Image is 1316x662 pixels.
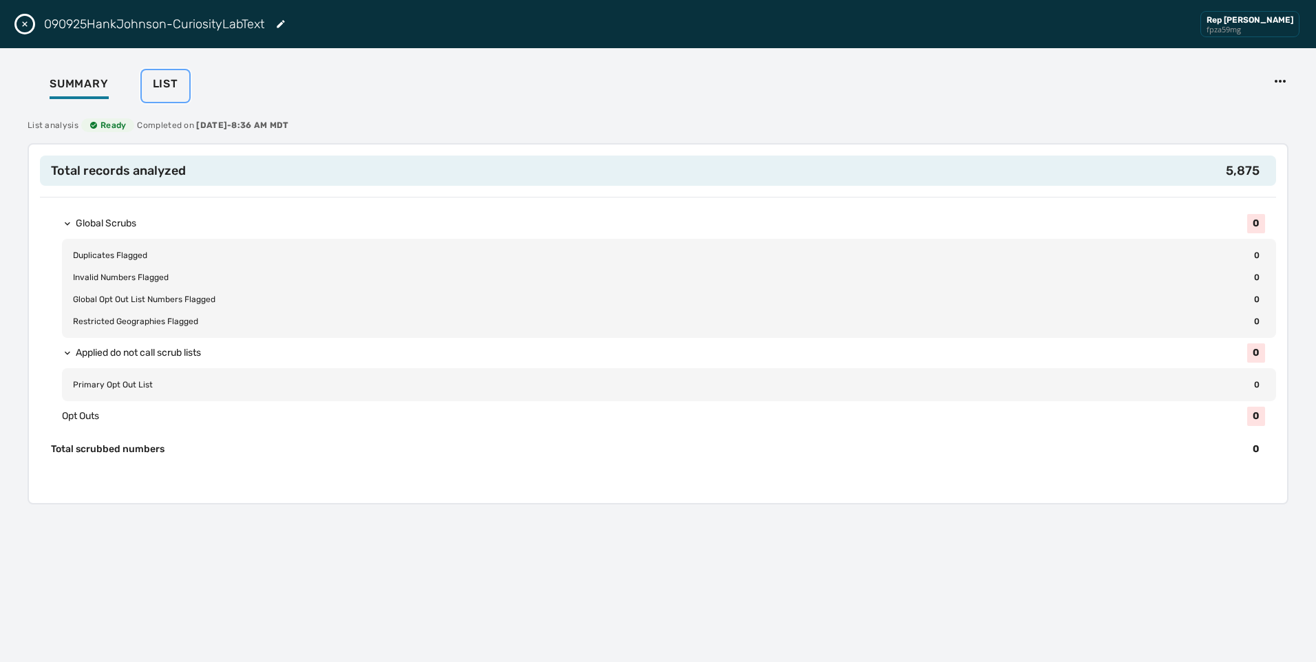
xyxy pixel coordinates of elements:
[1249,294,1265,305] span: 0
[62,338,1276,368] button: 0
[1249,250,1265,261] span: 0
[1247,407,1265,426] span: 0
[196,120,288,130] span: [DATE] - 8:36 AM MDT
[1247,343,1265,363] span: 0
[1207,14,1293,25] div: Rep [PERSON_NAME]
[137,120,288,131] span: Completed on
[1247,442,1265,456] span: 0
[1207,25,1293,34] div: fpza59mg
[1249,272,1265,283] span: 0
[1247,214,1265,233] span: 0
[275,19,286,30] button: Edit List
[1249,316,1265,327] span: 0
[1220,161,1265,180] span: 5,875
[1249,379,1265,390] span: 0
[62,209,1276,239] button: 0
